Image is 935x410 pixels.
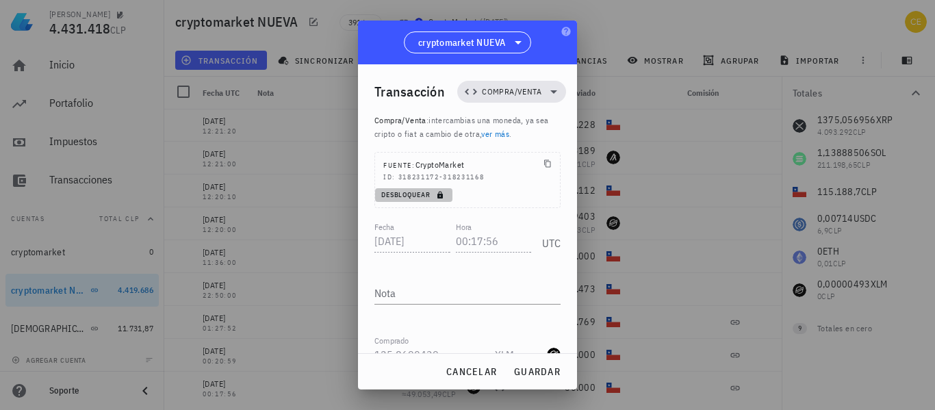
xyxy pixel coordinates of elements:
a: ver más [481,129,509,139]
input: Moneda [495,344,544,366]
div: ID: 318231172-318231168 [383,172,552,183]
div: XLM-icon [547,348,561,361]
span: cancelar [446,366,497,378]
span: Fuente: [383,161,415,170]
span: Compra/Venta [482,85,541,99]
label: Hora [456,222,472,232]
label: Comprado [374,335,409,346]
span: cryptomarket NUEVA [418,36,506,49]
span: Compra/Venta [374,115,426,125]
button: Desbloquear [375,188,452,202]
div: Transacción [374,81,445,103]
div: UTC [537,222,561,256]
p: : [374,114,561,141]
span: guardar [513,366,561,378]
label: Fecha [374,222,394,232]
div: CryptoMarket [383,158,464,172]
button: cancelar [440,359,502,384]
button: guardar [508,359,566,384]
span: intercambias una moneda, ya sea cripto o fiat a cambio de otra, . [374,115,549,139]
span: Desbloquear [381,190,447,199]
